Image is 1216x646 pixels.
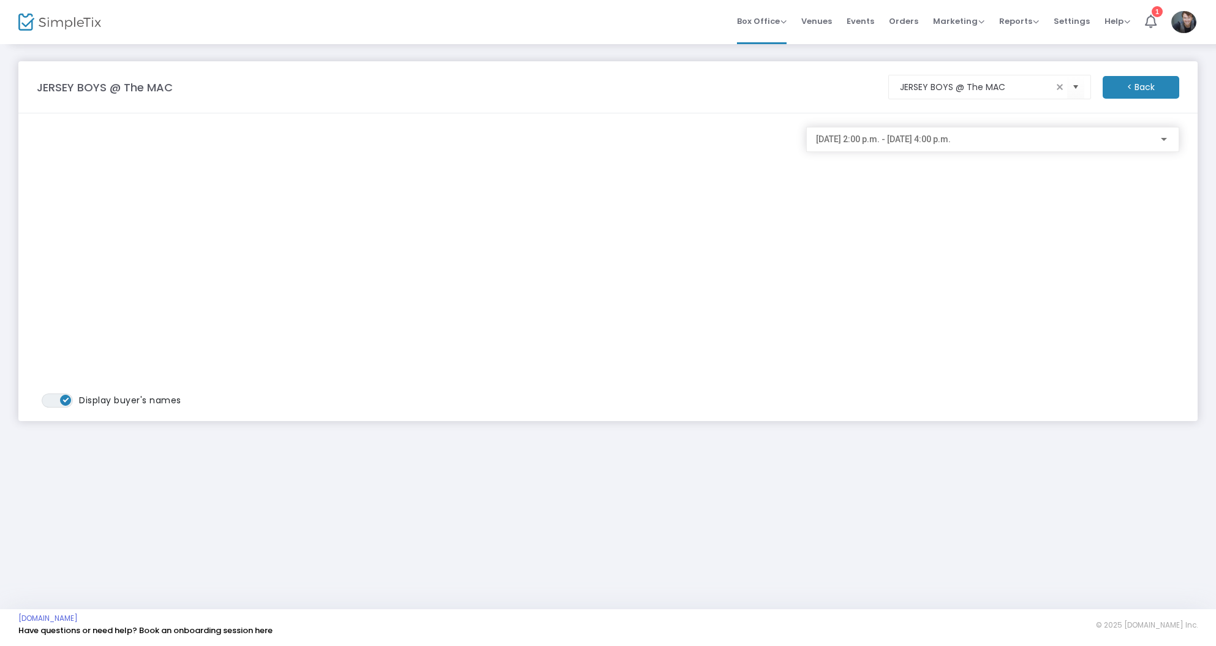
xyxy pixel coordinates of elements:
span: Marketing [933,15,984,27]
span: Orders [889,6,918,37]
span: Help [1105,15,1130,27]
input: Select an event [900,81,1052,94]
span: Events [847,6,874,37]
span: [DATE] 2:00 p.m. - [DATE] 4:00 p.m. [816,134,951,144]
a: Have questions or need help? Book an onboarding session here [18,625,273,636]
a: [DOMAIN_NAME] [18,614,78,623]
span: Settings [1054,6,1090,37]
span: ON [63,397,69,403]
span: clear [1052,80,1067,94]
span: © 2025 [DOMAIN_NAME] Inc. [1096,620,1198,630]
span: Reports [999,15,1039,27]
m-button: < Back [1103,76,1179,99]
div: 1 [1152,6,1163,17]
button: Select [1067,75,1084,100]
span: Display buyer's names [79,394,181,406]
span: Venues [801,6,832,37]
span: Box Office [737,15,787,27]
iframe: seating chart [37,127,795,393]
m-panel-title: JERSEY BOYS @ The MAC [37,79,173,96]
